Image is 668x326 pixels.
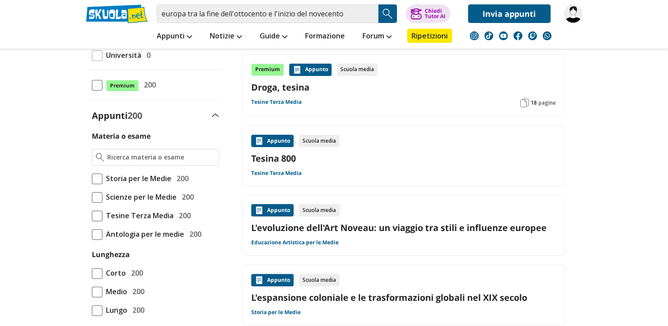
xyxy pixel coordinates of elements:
a: Educazione Artistica per le Medie [251,239,339,246]
img: twitch [528,31,537,40]
span: Università [102,49,141,61]
img: Appunti contenuto [255,276,264,284]
a: Forum [360,29,394,45]
button: ChiediTutor AI [406,4,450,23]
a: Droga, tesina [251,81,556,93]
span: 200 [128,267,143,279]
div: Scuola media [299,274,340,286]
img: Appunti contenuto [255,136,264,145]
img: tiktok [484,31,493,40]
div: Appunto [289,64,332,76]
a: Tesina 800 [251,152,556,164]
div: Scuola media [337,64,377,76]
span: 0 [143,49,151,61]
a: L'evoluzione dell'Art Noveau: un viaggio tra stili e influenze europee [251,222,556,234]
img: Appunti contenuto [293,65,302,74]
span: 200 [175,210,191,221]
img: instagram [470,31,479,40]
a: Notizie [208,29,244,45]
label: Materia o esame [92,131,151,141]
span: 18 [531,99,537,106]
a: Tesine Terza Media [251,170,302,177]
a: Formazione [303,29,347,45]
span: Antologia per le medie [102,228,184,240]
a: Guide [257,29,290,45]
span: 200 [173,173,189,184]
div: Appunto [251,274,294,286]
span: 200 [140,79,156,91]
span: Storia per le Medie [102,173,171,184]
span: Premium [106,80,139,91]
img: youtube [499,31,508,40]
span: 200 [128,110,142,121]
span: 200 [178,191,194,203]
span: Corto [102,267,126,279]
label: Appunti [92,110,142,121]
a: Appunti [155,29,194,45]
img: facebook [513,31,522,40]
label: Lunghezza [92,250,130,259]
div: Premium [251,64,284,76]
img: Pagine [520,99,529,107]
div: Appunto [251,135,294,147]
a: Invia appunti [468,4,551,23]
a: Storia per le Medie [251,309,301,316]
button: Search Button [378,4,397,23]
span: Lungo [102,304,127,316]
div: Appunto [251,204,294,216]
span: Scienze per le Medie [102,191,177,203]
div: Scuola media [299,135,340,147]
img: Cerca appunti, riassunti o versioni [381,7,394,20]
a: Ripetizioni [407,29,452,43]
span: Tesine Terza Media [102,210,174,221]
img: ilarianieddu [564,4,582,23]
img: Appunti contenuto [255,206,264,215]
input: Ricerca materia o esame [107,153,215,162]
div: Scuola media [299,204,340,216]
a: Tesine Terza Media [251,99,302,106]
div: Chiedi Tutor AI [424,8,445,19]
span: 200 [129,286,144,297]
span: 200 [186,228,201,240]
span: 200 [129,304,144,316]
input: Cerca appunti, riassunti o versioni [157,4,378,23]
img: Apri e chiudi sezione [212,114,219,117]
a: L'espansione coloniale e le trasformazioni globali nel XIX secolo [251,292,556,303]
span: pagine [539,99,556,106]
span: Medio [102,286,127,297]
img: Ricerca materia o esame [96,153,104,162]
img: WhatsApp [543,31,551,40]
